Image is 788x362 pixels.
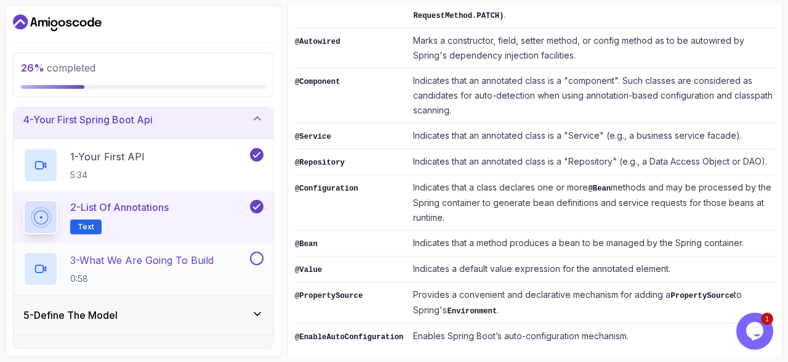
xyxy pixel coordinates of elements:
code: @Configuration [295,184,358,193]
span: completed [21,62,95,74]
button: 1-Your First API5:34 [23,148,263,183]
code: @Autowired [295,38,340,46]
button: 5-Define The Model [14,295,273,335]
p: 0:58 [70,273,214,285]
code: @Bean [588,184,611,193]
span: 26 % [21,62,44,74]
button: 3-What We Are Going To Build0:58 [23,252,263,286]
td: Provides a convenient and declarative mechanism for adding a to Spring's . [408,282,775,324]
td: Indicates that an annotated class is a "Repository" (e.g., a Data Access Object or DAO). [408,149,775,175]
button: 2-List of AnnotationsText [23,200,263,234]
code: Environment [447,307,497,316]
code: PropertySource [670,292,734,300]
p: 3 - What We Are Going To Build [70,253,214,268]
p: 1 - Your First API [70,149,145,164]
td: Indicates that a class declares one or more methods and may be processed by the Spring container ... [408,175,775,231]
code: @Bean [295,240,318,249]
td: Indicates that an annotated class is a "Service" (e.g., a business service facade). [408,123,775,149]
span: Text [78,222,94,232]
h3: 5 - Define The Model [23,308,118,323]
p: 5:34 [70,169,145,181]
code: @Value [295,266,322,274]
code: @PropertySource [295,292,363,300]
code: @Repository [295,158,345,167]
iframe: chat widget [736,313,776,350]
code: @EnableAutoConfiguration [295,333,403,342]
code: @Component [295,78,340,86]
td: Enables Spring Boot’s auto-configuration mechanism. [408,324,775,350]
p: 2 - List of Annotations [70,200,169,215]
code: @Service [295,133,331,141]
button: 4-Your First Spring Boot Api [14,100,273,139]
td: Indicates a default value expression for the annotated element. [408,257,775,282]
a: Dashboard [13,13,102,33]
td: Marks a constructor, field, setter method, or config method as to be autowired by Spring's depend... [408,28,775,68]
h3: 4 - Your First Spring Boot Api [23,112,153,127]
td: Indicates that a method produces a bean to be managed by the Spring container. [408,231,775,257]
td: Indicates that an annotated class is a "component". Such classes are considered as candidates for... [408,68,775,123]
